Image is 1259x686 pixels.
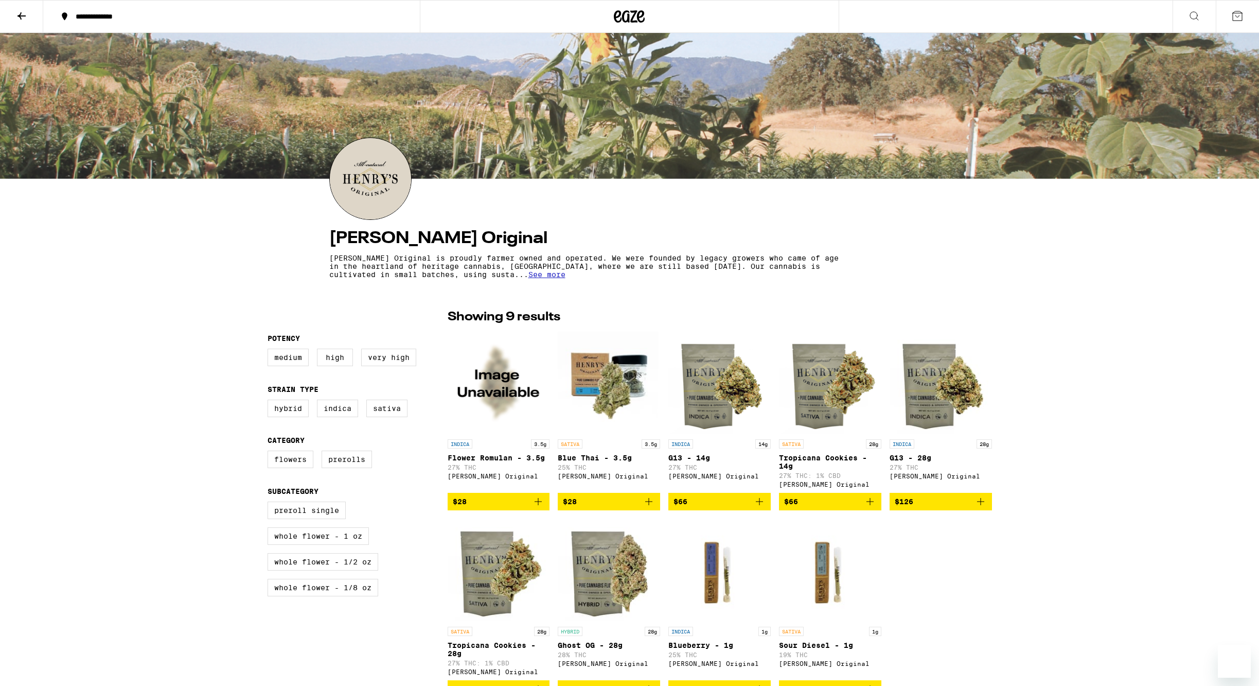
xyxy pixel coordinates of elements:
[563,498,577,506] span: $28
[448,660,550,666] p: 27% THC: 1% CBD
[528,270,565,279] span: See more
[784,498,798,506] span: $66
[558,660,660,667] div: [PERSON_NAME] Original
[558,464,660,471] p: 25% THC
[779,454,881,470] p: Tropicana Cookies - 14g
[642,439,660,449] p: 3.5g
[779,660,881,667] div: [PERSON_NAME] Original
[779,493,881,510] button: Add to bag
[779,472,881,479] p: 27% THC: 1% CBD
[448,473,550,479] div: [PERSON_NAME] Original
[366,400,407,417] label: Sativa
[866,439,881,449] p: 28g
[268,436,305,444] legend: Category
[448,439,472,449] p: INDICA
[558,439,582,449] p: SATIVA
[268,487,318,495] legend: Subcategory
[668,464,771,471] p: 27% THC
[268,451,313,468] label: Flowers
[668,454,771,462] p: G13 - 14g
[668,331,771,493] a: Open page for G13 - 14g from Henry's Original
[895,498,913,506] span: $126
[673,498,687,506] span: $66
[330,138,411,219] img: Henry's Original logo
[558,473,660,479] div: [PERSON_NAME] Original
[890,439,914,449] p: INDICA
[890,331,992,434] img: Henry's Original - G13 - 28g
[534,627,549,636] p: 28g
[779,439,804,449] p: SATIVA
[448,627,472,636] p: SATIVA
[329,230,930,247] h4: [PERSON_NAME] Original
[779,481,881,488] div: [PERSON_NAME] Original
[558,519,660,622] img: Henry's Original - Ghost OG - 28g
[448,331,550,434] img: Henry's Original - Flower Romulan - 3.5g
[558,493,660,510] button: Add to bag
[890,493,992,510] button: Add to bag
[668,493,771,510] button: Add to bag
[329,254,840,279] p: [PERSON_NAME] Original is proudly farmer owned and operated. We were founded by legacy growers wh...
[268,400,309,417] label: Hybrid
[890,331,992,493] a: Open page for G13 - 28g from Henry's Original
[668,651,771,658] p: 25% THC
[448,519,550,622] img: Henry's Original - Tropicana Cookies - 28g
[890,473,992,479] div: [PERSON_NAME] Original
[558,454,660,462] p: Blue Thai - 3.5g
[531,439,549,449] p: 3.5g
[977,439,992,449] p: 28g
[448,331,550,493] a: Open page for Flower Romulan - 3.5g from Henry's Original
[448,668,550,675] div: [PERSON_NAME] Original
[668,519,771,680] a: Open page for Blueberry - 1g from Henry's Original
[755,439,771,449] p: 14g
[558,331,660,493] a: Open page for Blue Thai - 3.5g from Henry's Original
[1218,645,1251,678] iframe: Button to launch messaging window
[268,334,300,342] legend: Potency
[317,349,353,366] label: High
[448,308,560,326] p: Showing 9 results
[558,331,660,434] img: Henry's Original - Blue Thai - 3.5g
[779,331,881,493] a: Open page for Tropicana Cookies - 14g from Henry's Original
[668,627,693,636] p: INDICA
[779,519,881,622] img: Henry's Original - Sour Diesel - 1g
[268,579,378,596] label: Whole Flower - 1/8 oz
[361,349,416,366] label: Very High
[668,519,771,622] img: Henry's Original - Blueberry - 1g
[890,464,992,471] p: 27% THC
[448,493,550,510] button: Add to bag
[668,473,771,479] div: [PERSON_NAME] Original
[890,454,992,462] p: G13 - 28g
[779,641,881,649] p: Sour Diesel - 1g
[758,627,771,636] p: 1g
[268,527,369,545] label: Whole Flower - 1 oz
[558,627,582,636] p: HYBRID
[453,498,467,506] span: $28
[558,651,660,658] p: 28% THC
[268,502,346,519] label: Preroll Single
[645,627,660,636] p: 28g
[779,331,881,434] img: Henry's Original - Tropicana Cookies - 14g
[448,454,550,462] p: Flower Romulan - 3.5g
[668,439,693,449] p: INDICA
[317,400,358,417] label: Indica
[558,641,660,649] p: Ghost OG - 28g
[268,553,378,571] label: Whole Flower - 1/2 oz
[322,451,372,468] label: Prerolls
[779,627,804,636] p: SATIVA
[268,385,318,393] legend: Strain Type
[448,641,550,658] p: Tropicana Cookies - 28g
[668,331,771,434] img: Henry's Original - G13 - 14g
[779,519,881,680] a: Open page for Sour Diesel - 1g from Henry's Original
[268,349,309,366] label: Medium
[668,641,771,649] p: Blueberry - 1g
[779,651,881,658] p: 19% THC
[869,627,881,636] p: 1g
[558,519,660,680] a: Open page for Ghost OG - 28g from Henry's Original
[448,464,550,471] p: 27% THC
[448,519,550,680] a: Open page for Tropicana Cookies - 28g from Henry's Original
[668,660,771,667] div: [PERSON_NAME] Original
